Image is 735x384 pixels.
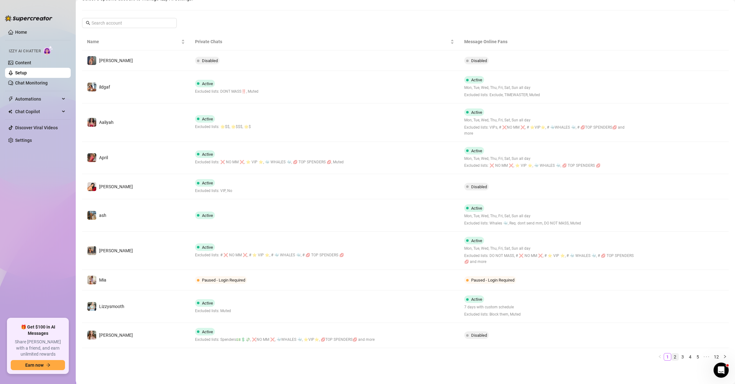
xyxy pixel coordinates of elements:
[658,355,662,358] span: left
[86,21,90,25] span: search
[11,360,65,370] button: Earn nowarrow-right
[195,188,232,194] span: Excluded lists: VIP, No
[87,211,96,220] img: ash
[694,353,702,361] li: 5
[702,353,712,361] span: •••
[202,301,213,305] span: Active
[99,248,133,253] span: [PERSON_NAME]
[99,213,106,218] span: ash
[202,329,213,334] span: Active
[672,353,679,360] a: 2
[87,118,96,127] img: Aaliyah
[195,38,449,45] span: Private Chats
[190,33,459,50] th: Private Chats
[656,353,664,361] li: Previous Page
[464,246,634,252] span: Mon, Tue, Wed, Thu, Fri, Sat, Sun all day
[471,297,482,302] span: Active
[464,163,601,169] span: Excluded lists: ❌ NO MM ❌, ⭐️ VIP ⭐️, 🐳 WHALES 🐳, 💋 TOP SPENDERS 💋
[9,48,41,54] span: Izzy AI Chatter
[464,253,634,265] span: Excluded lists: DO NOT MASS, # ❌ NO MM ❌, # ⭐️ VIP ⭐️, # 🐳 WHALES 🐳, # 💋 TOP SPENDERS 💋 and more
[721,353,729,361] button: right
[15,60,31,65] a: Content
[471,110,482,115] span: Active
[15,107,60,117] span: Chat Copilot
[87,182,96,191] img: Sophia
[656,353,664,361] button: left
[99,155,108,160] span: April
[11,339,65,358] span: Share [PERSON_NAME] with a friend, and earn unlimited rewards
[202,152,213,157] span: Active
[43,46,53,55] img: AI Chatter
[15,138,32,143] a: Settings
[464,304,521,310] span: 7 days with custom schedule
[195,124,251,130] span: Excluded lists: 🌟️$$, 🌟️$$$, 🌟️$
[687,353,694,360] a: 4
[464,311,521,317] span: Excluded lists: Block them, Muted
[202,278,245,282] span: Paused - Login Required
[15,70,27,75] a: Setup
[202,213,213,218] span: Active
[87,38,180,45] span: Name
[202,117,213,121] span: Active
[99,304,124,309] span: Lizzysmooth
[202,58,218,63] span: Disabled
[87,331,96,340] img: Chloe
[92,20,168,26] input: Search account
[464,220,581,226] span: Excluded lists: Whales 🐳, Req. dont send mm, DO NOT MASS, Muted
[87,302,96,311] img: Lizzysmooth
[195,159,344,165] span: Excluded lists: ❌ NO MM ❌, ⭐️ VIP ⭐️, 🐳 WHALES 🐳, 💋 TOP SPENDERS 💋, Muted
[471,206,482,211] span: Active
[471,184,487,189] span: Disabled
[25,363,44,368] span: Earn now
[195,337,375,343] span: Excluded lists: Spenders💵💲💸, ❌NO MM ❌, 🐳WHALES 🐳, ⭐️VIP⭐️, 💋TOP SPENDERS💋 and more
[99,120,114,125] span: Aaliyah
[5,15,52,21] img: logo-BBDzfeDw.svg
[202,181,213,185] span: Active
[714,363,729,378] iframe: Intercom live chat
[471,148,482,153] span: Active
[694,353,701,360] a: 5
[712,353,721,360] a: 12
[464,92,540,98] span: Excluded lists: Exclude, TIMEWASTER, Muted
[202,245,213,250] span: Active
[87,56,96,65] img: Dominick
[471,58,487,63] span: Disabled
[99,58,133,63] span: [PERSON_NAME]
[87,153,96,162] img: April
[679,353,686,360] a: 3
[464,125,634,137] span: Excluded lists: VIPs, # ❌NO MM ❌, # ⭐️VIP⭐️, # 🐳WHALES 🐳, # 💋TOP SPENDERS💋 and more
[464,85,540,91] span: Mon, Tue, Wed, Thu, Fri, Sat, Sun all day
[87,83,96,91] img: ildgaf
[721,353,729,361] li: Next Page
[195,89,258,95] span: Excluded lists: DONT MASS‼️, Muted
[471,333,487,338] span: Disabled
[464,213,581,219] span: Mon, Tue, Wed, Thu, Fri, Sat, Sun all day
[202,81,213,86] span: Active
[8,96,13,102] span: thunderbolt
[664,353,671,360] a: 1
[459,33,639,50] th: Message Online Fans
[46,363,50,367] span: arrow-right
[471,238,482,243] span: Active
[99,184,133,189] span: [PERSON_NAME]
[702,353,712,361] li: Next 5 Pages
[195,252,344,258] span: Excluded lists: # ❌ NO MM ❌, # ⭐️ VIP ⭐️, # 🐳 WHALES 🐳, # 💋 TOP SPENDERS 💋
[11,324,65,336] span: 🎁 Get $100 in AI Messages
[679,353,686,361] li: 3
[99,277,106,282] span: Mia
[15,80,48,85] a: Chat Monitoring
[471,278,514,282] span: Paused - Login Required
[471,78,482,82] span: Active
[8,109,12,114] img: Chat Copilot
[82,33,190,50] th: Name
[87,246,96,255] img: Esmeralda
[99,84,110,90] span: ildgaf
[195,308,231,314] span: Excluded lists: Muted
[671,353,679,361] li: 2
[15,94,60,104] span: Automations
[464,156,601,162] span: Mon, Tue, Wed, Thu, Fri, Sat, Sun all day
[87,276,96,284] img: Mia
